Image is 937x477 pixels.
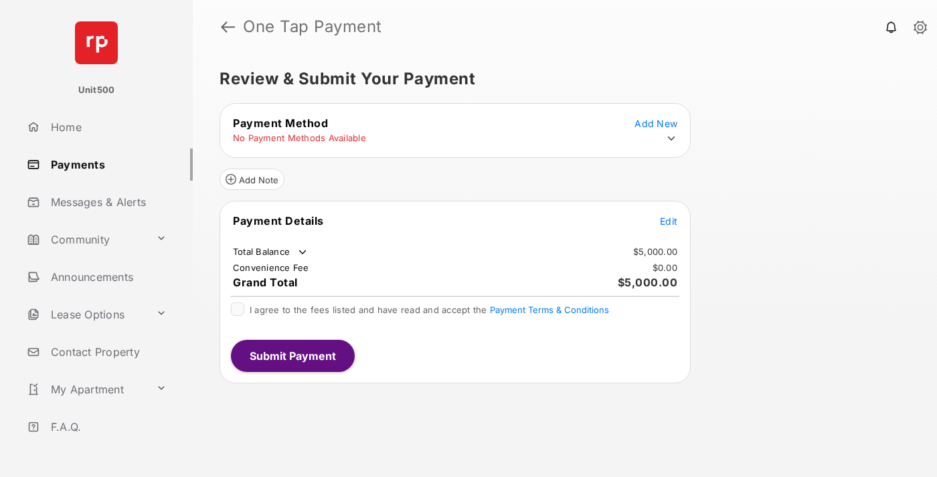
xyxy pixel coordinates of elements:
[233,116,328,130] span: Payment Method
[21,261,193,293] a: Announcements
[220,71,900,87] h5: Review & Submit Your Payment
[75,21,118,64] img: svg+xml;base64,PHN2ZyB4bWxucz0iaHR0cDovL3d3dy53My5vcmcvMjAwMC9zdmciIHdpZHRoPSI2NCIgaGVpZ2h0PSI2NC...
[490,304,609,315] button: I agree to the fees listed and have read and accept the
[243,19,382,35] strong: One Tap Payment
[660,214,677,227] button: Edit
[21,111,193,143] a: Home
[21,149,193,181] a: Payments
[233,214,324,227] span: Payment Details
[634,118,677,129] span: Add New
[21,298,151,330] a: Lease Options
[78,84,115,97] p: Unit500
[21,223,151,256] a: Community
[660,215,677,227] span: Edit
[632,246,678,258] td: $5,000.00
[220,169,284,190] button: Add Note
[21,336,193,368] a: Contact Property
[21,373,151,405] a: My Apartment
[231,340,355,372] button: Submit Payment
[232,246,309,259] td: Total Balance
[232,262,310,274] td: Convenience Fee
[233,276,298,289] span: Grand Total
[618,276,678,289] span: $5,000.00
[634,116,677,130] button: Add New
[232,132,367,144] td: No Payment Methods Available
[21,411,193,443] a: F.A.Q.
[250,304,609,315] span: I agree to the fees listed and have read and accept the
[21,186,193,218] a: Messages & Alerts
[652,262,678,274] td: $0.00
